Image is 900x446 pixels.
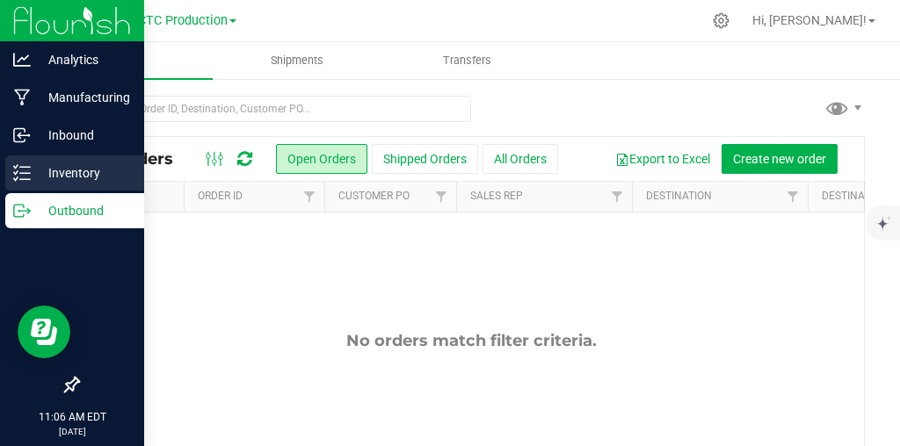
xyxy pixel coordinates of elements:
[13,126,31,144] inline-svg: Inbound
[483,144,558,174] button: All Orders
[419,53,515,68] span: Transfers
[372,144,478,174] button: Shipped Orders
[198,190,243,202] a: Order ID
[13,202,31,219] inline-svg: Outbound
[13,164,31,182] inline-svg: Inventory
[31,125,136,146] p: Inbound
[604,144,722,174] button: Export to Excel
[18,306,70,358] iframe: Resource center
[276,144,367,174] button: Open Orders
[603,182,632,212] a: Filter
[247,53,347,68] span: Shipments
[338,190,410,202] a: Customer PO
[213,42,383,79] a: Shipments
[470,190,523,202] a: Sales Rep
[122,13,228,28] span: SBCTC Production
[8,425,136,438] p: [DATE]
[31,162,136,183] p: Inventory
[8,409,136,425] p: 11:06 AM EDT
[31,49,136,70] p: Analytics
[31,87,136,108] p: Manufacturing
[295,182,324,212] a: Filter
[13,51,31,68] inline-svg: Analytics
[31,200,136,221] p: Outbound
[646,190,712,202] a: Destination
[733,152,826,166] span: Create new order
[752,13,867,27] span: Hi, [PERSON_NAME]!
[77,96,471,122] input: Search Order ID, Destination, Customer PO...
[710,12,732,29] div: Manage settings
[427,182,456,212] a: Filter
[78,331,864,350] div: No orders match filter criteria.
[382,42,553,79] a: Transfers
[779,182,808,212] a: Filter
[13,89,31,106] inline-svg: Manufacturing
[722,144,838,174] button: Create new order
